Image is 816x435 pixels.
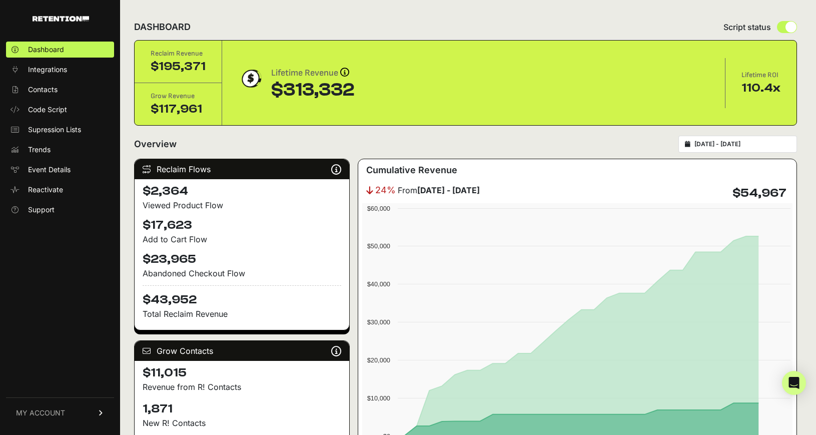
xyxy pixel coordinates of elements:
[28,125,81,135] span: Supression Lists
[143,233,341,245] div: Add to Cart Flow
[238,66,263,91] img: dollar-coin-05c43ed7efb7bc0c12610022525b4bbbb207c7efeef5aecc26f025e68dcafac9.png
[723,21,771,33] span: Script status
[143,381,341,393] p: Revenue from R! Contacts
[367,356,390,364] text: $20,000
[367,280,390,288] text: $40,000
[271,66,354,80] div: Lifetime Revenue
[375,183,396,197] span: 24%
[6,182,114,198] a: Reactivate
[271,80,354,100] div: $313,332
[135,159,349,179] div: Reclaim Flows
[151,101,206,117] div: $117,961
[6,162,114,178] a: Event Details
[28,85,58,95] span: Contacts
[6,397,114,428] a: MY ACCOUNT
[366,163,457,177] h3: Cumulative Revenue
[151,59,206,75] div: $195,371
[143,285,341,308] h4: $43,952
[6,122,114,138] a: Supression Lists
[732,185,786,201] h4: $54,967
[417,185,480,195] strong: [DATE] - [DATE]
[28,45,64,55] span: Dashboard
[741,80,780,96] div: 110.4x
[143,308,341,320] p: Total Reclaim Revenue
[6,82,114,98] a: Contacts
[367,318,390,326] text: $30,000
[143,267,341,279] div: Abandoned Checkout Flow
[28,65,67,75] span: Integrations
[143,217,341,233] h4: $17,623
[782,371,806,395] div: Open Intercom Messenger
[6,142,114,158] a: Trends
[134,20,191,34] h2: DASHBOARD
[6,42,114,58] a: Dashboard
[16,408,65,418] span: MY ACCOUNT
[367,394,390,402] text: $10,000
[143,401,341,417] h4: 1,871
[143,183,341,199] h4: $2,364
[28,145,51,155] span: Trends
[6,62,114,78] a: Integrations
[367,242,390,250] text: $50,000
[6,202,114,218] a: Support
[135,341,349,361] div: Grow Contacts
[741,70,780,80] div: Lifetime ROI
[151,91,206,101] div: Grow Revenue
[33,16,89,22] img: Retention.com
[28,205,55,215] span: Support
[151,49,206,59] div: Reclaim Revenue
[143,199,341,211] div: Viewed Product Flow
[6,102,114,118] a: Code Script
[28,165,71,175] span: Event Details
[143,251,341,267] h4: $23,965
[367,205,390,212] text: $60,000
[134,137,177,151] h2: Overview
[28,185,63,195] span: Reactivate
[143,365,341,381] h4: $11,015
[398,184,480,196] span: From
[28,105,67,115] span: Code Script
[143,417,341,429] p: New R! Contacts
